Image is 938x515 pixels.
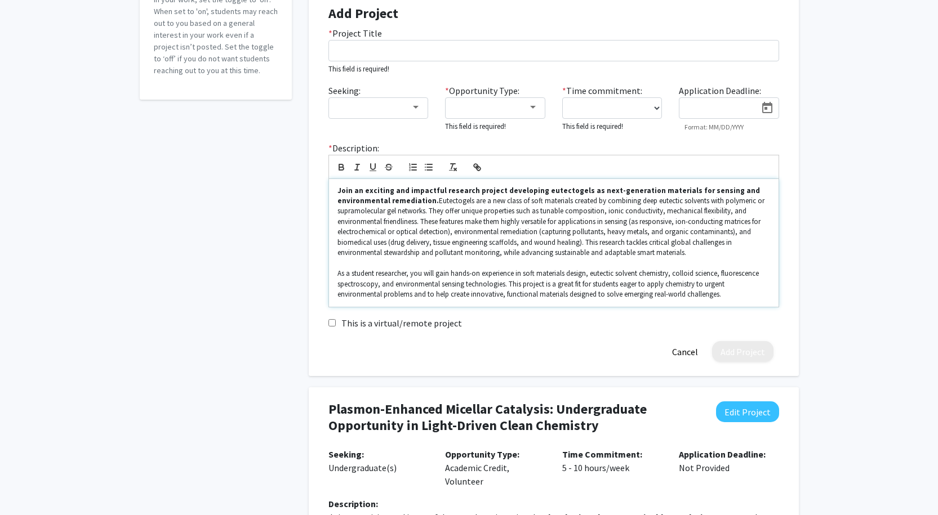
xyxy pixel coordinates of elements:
button: Open calendar [756,98,779,118]
p: Academic Credit, Volunteer [445,447,545,488]
b: Seeking: [328,449,364,460]
p: 5 - 10 hours/week [562,447,663,474]
button: Cancel [664,341,706,362]
b: Application Deadline: [679,449,766,460]
button: Edit Project [716,401,779,422]
b: Opportunity Type: [445,449,519,460]
iframe: Chat [8,464,48,507]
button: Add Project [712,341,773,362]
p: As a student researcher, you will gain hands-on experience in soft materials design, eutectic sol... [337,268,770,299]
p: Eutectogels are a new class of soft materials created by combining deep eutectic solvents with po... [337,186,770,258]
label: Opportunity Type: [445,84,519,97]
strong: Join an exciting and impactful research project developing eutectogels as next-generation materia... [337,186,762,205]
div: Description: [328,497,779,510]
label: Seeking: [328,84,361,97]
strong: Add Project [328,5,398,22]
h4: Plasmon-Enhanced Micellar Catalysis: Undergraduate Opportunity in Light-Driven Clean Chemistry [328,401,698,434]
b: Time Commitment: [562,449,642,460]
label: Description: [328,141,379,155]
small: This field is required! [445,122,506,131]
label: This is a virtual/remote project [341,316,462,330]
label: Application Deadline: [679,84,761,97]
mat-hint: Format: MM/DD/YYYY [684,123,744,131]
p: Undergraduate(s) [328,447,429,474]
small: This field is required! [328,64,389,73]
small: This field is required! [562,122,623,131]
label: Time commitment: [562,84,642,97]
p: Not Provided [679,447,779,474]
label: Project Title [328,26,382,40]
